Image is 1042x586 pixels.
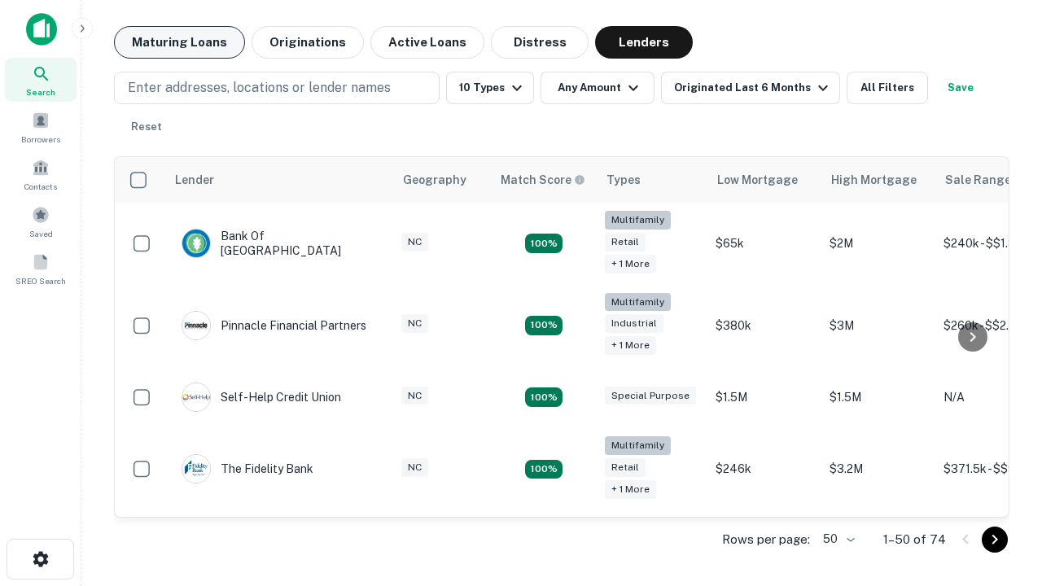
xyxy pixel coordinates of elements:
[5,105,77,149] a: Borrowers
[821,285,935,367] td: $3M
[501,171,585,189] div: Capitalize uses an advanced AI algorithm to match your search with the best lender. The match sco...
[393,157,491,203] th: Geography
[674,78,833,98] div: Originated Last 6 Months
[707,285,821,367] td: $380k
[831,170,917,190] div: High Mortgage
[182,230,210,257] img: picture
[401,387,428,405] div: NC
[446,72,534,104] button: 10 Types
[935,72,987,104] button: Save your search to get updates of matches that match your search criteria.
[821,428,935,510] td: $3.2M
[5,199,77,243] a: Saved
[26,85,55,98] span: Search
[182,455,210,483] img: picture
[595,26,693,59] button: Lenders
[605,458,646,477] div: Retail
[182,383,210,411] img: picture
[961,404,1042,482] iframe: Chat Widget
[21,133,60,146] span: Borrowers
[370,26,484,59] button: Active Loans
[722,530,810,549] p: Rows per page:
[525,387,563,407] div: Matching Properties: 11, hasApolloMatch: undefined
[605,255,656,273] div: + 1 more
[707,203,821,285] td: $65k
[821,366,935,428] td: $1.5M
[252,26,364,59] button: Originations
[525,460,563,479] div: Matching Properties: 10, hasApolloMatch: undefined
[128,78,391,98] p: Enter addresses, locations or lender names
[605,211,671,230] div: Multifamily
[541,72,655,104] button: Any Amount
[403,170,466,190] div: Geography
[401,458,428,477] div: NC
[605,314,663,333] div: Industrial
[5,152,77,196] a: Contacts
[605,436,671,455] div: Multifamily
[401,314,428,333] div: NC
[605,480,656,499] div: + 1 more
[165,157,393,203] th: Lender
[817,527,857,551] div: 50
[707,428,821,510] td: $246k
[606,170,641,190] div: Types
[661,72,840,104] button: Originated Last 6 Months
[120,111,173,143] button: Reset
[491,26,589,59] button: Distress
[5,58,77,102] a: Search
[501,171,582,189] h6: Match Score
[15,274,66,287] span: SREO Search
[597,157,707,203] th: Types
[605,293,671,312] div: Multifamily
[821,203,935,285] td: $2M
[182,229,377,258] div: Bank Of [GEOGRAPHIC_DATA]
[182,454,313,483] div: The Fidelity Bank
[182,312,210,339] img: picture
[707,157,821,203] th: Low Mortgage
[605,387,696,405] div: Special Purpose
[945,170,1011,190] div: Sale Range
[175,170,214,190] div: Lender
[24,180,57,193] span: Contacts
[491,157,597,203] th: Capitalize uses an advanced AI algorithm to match your search with the best lender. The match sco...
[29,227,53,240] span: Saved
[605,233,646,251] div: Retail
[707,366,821,428] td: $1.5M
[605,336,656,355] div: + 1 more
[114,26,245,59] button: Maturing Loans
[525,316,563,335] div: Matching Properties: 14, hasApolloMatch: undefined
[182,383,341,412] div: Self-help Credit Union
[982,527,1008,553] button: Go to next page
[182,311,366,340] div: Pinnacle Financial Partners
[717,170,798,190] div: Low Mortgage
[883,530,946,549] p: 1–50 of 74
[525,234,563,253] div: Matching Properties: 17, hasApolloMatch: undefined
[401,233,428,251] div: NC
[26,13,57,46] img: capitalize-icon.png
[114,72,440,104] button: Enter addresses, locations or lender names
[821,157,935,203] th: High Mortgage
[847,72,928,104] button: All Filters
[5,247,77,291] a: SREO Search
